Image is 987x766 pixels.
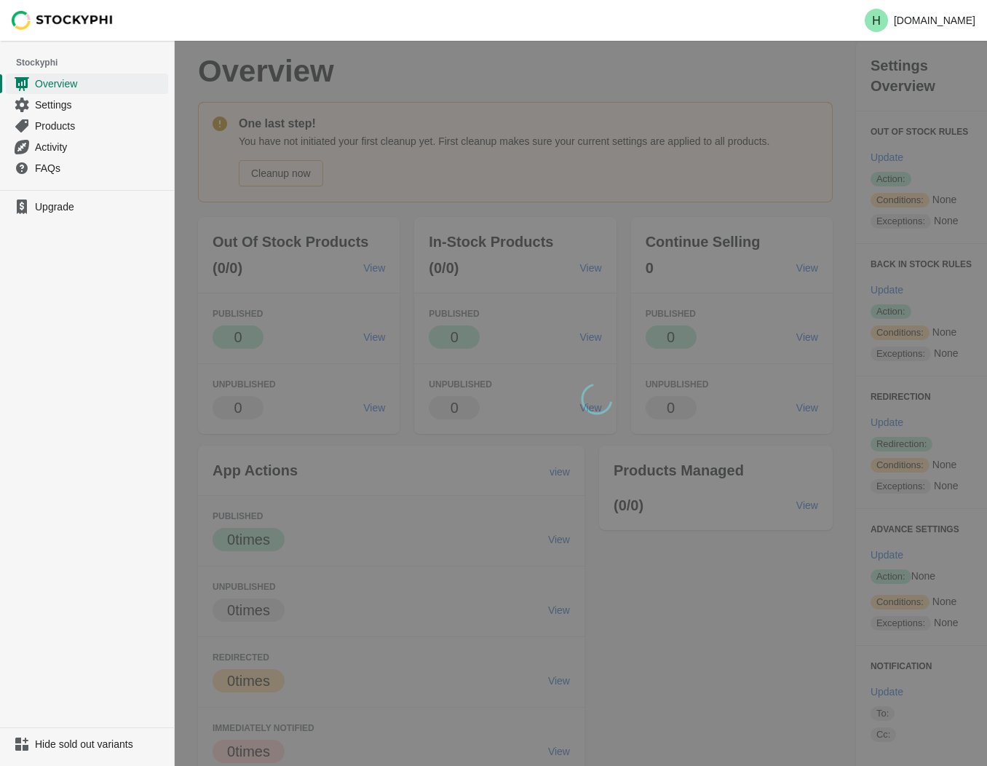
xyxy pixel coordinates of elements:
[35,76,165,91] span: Overview
[35,200,165,214] span: Upgrade
[6,73,168,94] a: Overview
[6,157,168,178] a: FAQs
[894,15,975,26] p: [DOMAIN_NAME]
[16,55,174,70] span: Stockyphi
[35,737,165,751] span: Hide sold out variants
[35,140,165,154] span: Activity
[6,734,168,754] a: Hide sold out variants
[859,6,981,35] button: Avatar with initials H[DOMAIN_NAME]
[872,15,881,27] text: H
[35,119,165,133] span: Products
[6,115,168,136] a: Products
[35,98,165,112] span: Settings
[12,11,114,30] img: Stockyphi
[6,94,168,115] a: Settings
[865,9,888,32] span: Avatar with initials H
[6,136,168,157] a: Activity
[6,197,168,217] a: Upgrade
[35,161,165,175] span: FAQs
